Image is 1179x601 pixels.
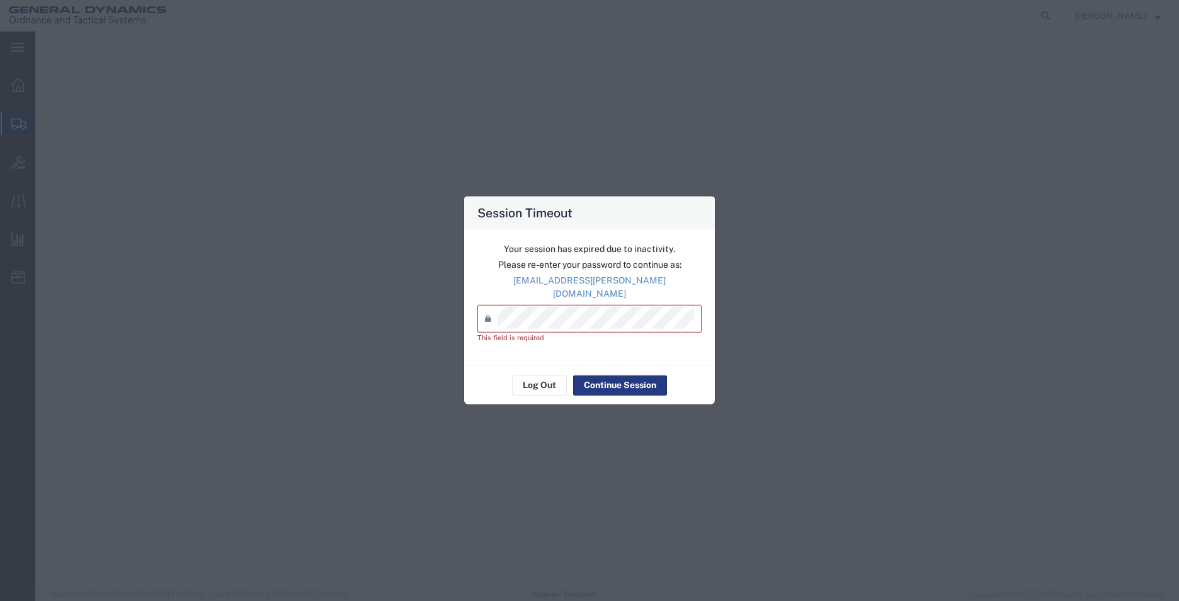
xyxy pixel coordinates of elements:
[477,243,702,256] p: Your session has expired due to inactivity.
[477,258,702,272] p: Please re-enter your password to continue as:
[477,203,572,222] h4: Session Timeout
[477,333,702,343] div: This field is required
[477,274,702,300] p: [EMAIL_ADDRESS][PERSON_NAME][DOMAIN_NAME]
[512,375,567,395] button: Log Out
[573,375,667,395] button: Continue Session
